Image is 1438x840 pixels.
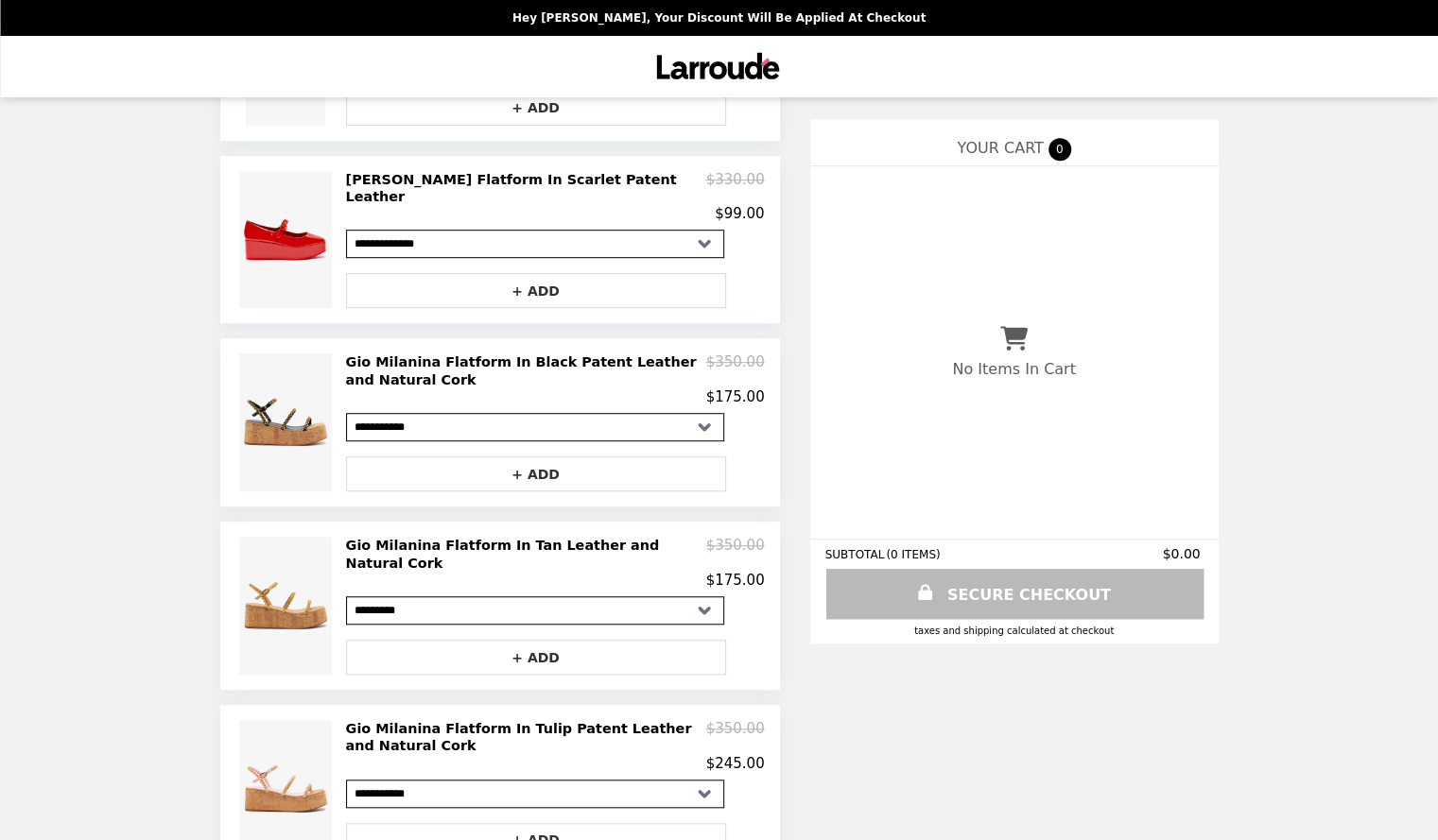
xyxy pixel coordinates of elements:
[239,171,336,309] img: Blair Flatform In Scarlet Patent Leather
[705,171,764,206] p: $330.00
[705,755,764,772] p: $245.00
[346,273,726,308] button: + ADD
[705,353,764,388] p: $350.00
[1162,546,1203,561] span: $0.00
[1048,138,1071,161] span: 0
[512,11,926,25] p: Hey [PERSON_NAME], your discount will be applied at checkout
[886,548,940,561] span: ( 0 ITEMS )
[346,720,706,755] h2: Gio Milanina Flatform In Tulip Patent Leather and Natural Cork
[705,572,764,589] p: $175.00
[346,353,706,388] h2: Gio Milanina Flatform In Black Patent Leather and Natural Cork
[346,780,724,808] select: Select a product variant
[952,360,1075,378] p: No Items In Cart
[346,596,724,625] select: Select a product variant
[715,205,765,222] p: $99.00
[650,47,788,86] img: Brand Logo
[705,537,764,572] p: $350.00
[239,537,336,675] img: Gio Milanina Flatform In Tan Leather and Natural Cork
[825,626,1204,636] div: Taxes and Shipping calculated at checkout
[346,413,724,441] select: Select a product variant
[825,548,887,561] span: SUBTOTAL
[705,388,764,405] p: $175.00
[346,640,726,675] button: + ADD
[239,353,336,491] img: Gio Milanina Flatform In Black Patent Leather and Natural Cork
[346,537,706,572] h2: Gio Milanina Flatform In Tan Leather and Natural Cork
[346,456,726,491] button: + ADD
[346,171,706,206] h2: [PERSON_NAME] Flatform In Scarlet Patent Leather
[346,230,724,258] select: Select a product variant
[957,139,1043,157] span: YOUR CART
[705,720,764,755] p: $350.00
